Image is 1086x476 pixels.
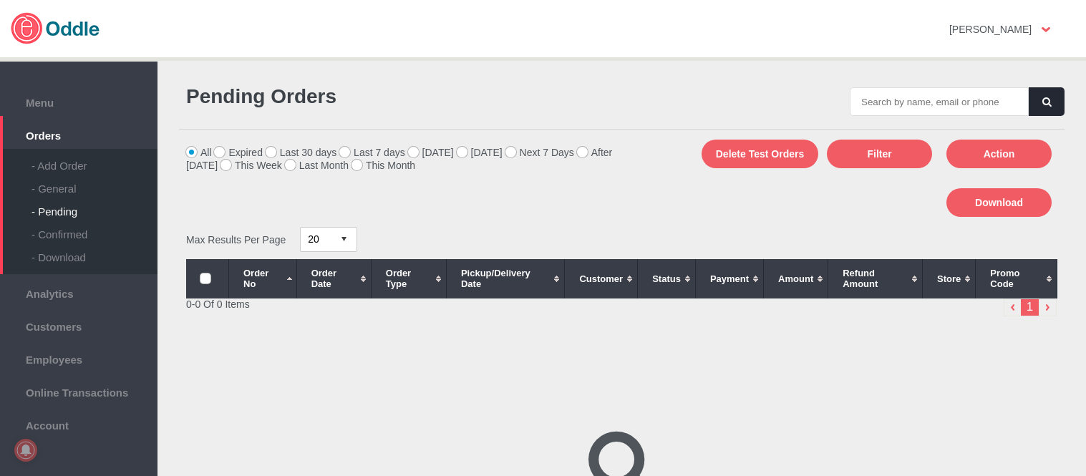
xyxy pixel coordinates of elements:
[827,140,932,168] button: Filter
[186,233,286,245] span: Max Results Per Page
[7,350,150,366] span: Employees
[946,140,1052,168] button: Action
[7,383,150,399] span: Online Transactions
[31,172,157,195] div: - General
[949,24,1032,35] strong: [PERSON_NAME]
[31,218,157,241] div: - Confirmed
[565,259,638,298] th: Customer
[229,259,297,298] th: Order No
[266,147,336,158] label: Last 30 days
[220,160,282,171] label: This Week
[408,147,454,158] label: [DATE]
[828,259,923,298] th: Refund Amount
[296,259,371,298] th: Order Date
[186,298,250,310] span: 0-0 Of 0 Items
[352,160,415,171] label: This Month
[285,160,349,171] label: Last Month
[702,140,818,168] button: Delete Test Orders
[976,259,1057,298] th: Promo Code
[1039,298,1057,316] img: right-arrow.png
[1004,298,1022,316] img: left-arrow-small.png
[850,87,1029,116] input: Search by name, email or phone
[1042,27,1050,32] img: user-option-arrow.png
[638,259,696,298] th: Status
[31,195,157,218] div: - Pending
[7,126,150,142] span: Orders
[7,317,150,333] span: Customers
[214,147,262,158] label: Expired
[186,85,615,108] h1: Pending Orders
[31,241,157,263] div: - Download
[7,416,150,432] span: Account
[371,259,446,298] th: Order Type
[446,259,565,298] th: Pickup/Delivery Date
[31,149,157,172] div: - Add Order
[339,147,405,158] label: Last 7 days
[923,259,976,298] th: Store
[7,93,150,109] span: Menu
[1021,298,1039,316] li: 1
[695,259,763,298] th: Payment
[186,147,212,158] label: All
[457,147,503,158] label: [DATE]
[7,284,150,300] span: Analytics
[946,188,1052,217] button: Download
[505,147,574,158] label: Next 7 Days
[764,259,828,298] th: Amount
